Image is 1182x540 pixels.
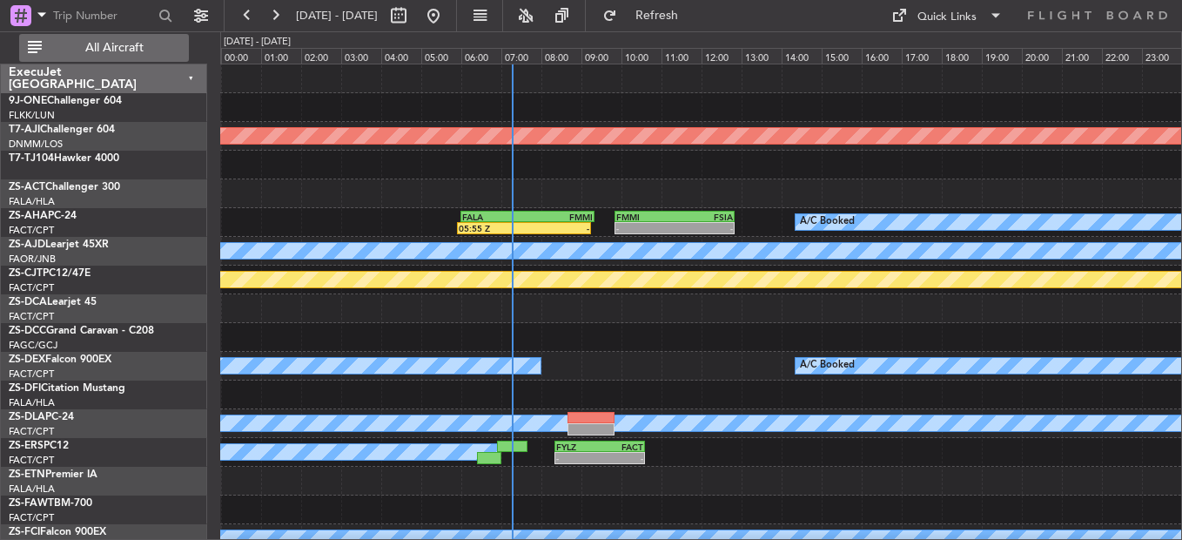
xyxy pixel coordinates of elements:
div: 20:00 [1022,48,1062,64]
button: Refresh [594,2,699,30]
div: 13:00 [742,48,782,64]
a: ZS-FAWTBM-700 [9,498,92,509]
a: FACT/CPT [9,368,54,381]
div: - [556,453,600,463]
a: T7-TJ104Hawker 4000 [9,153,119,164]
input: Trip Number [53,3,153,29]
a: 9J-ONEChallenger 604 [9,96,122,106]
div: 21:00 [1062,48,1102,64]
div: - [524,223,589,233]
a: ZS-DEXFalcon 900EX [9,354,111,365]
div: 01:00 [261,48,301,64]
div: Quick Links [917,9,977,26]
a: ZS-AHAPC-24 [9,211,77,221]
span: ZS-ACT [9,182,45,192]
a: ZS-DCALearjet 45 [9,297,97,307]
div: FYLZ [556,442,600,452]
a: ZS-DFICitation Mustang [9,383,125,394]
div: A/C Booked [800,209,855,235]
div: 05:55 Z [459,223,524,233]
span: ZS-FAW [9,498,48,509]
span: ZS-ETN [9,469,45,480]
div: [DATE] - [DATE] [224,35,291,50]
a: FACT/CPT [9,511,54,524]
div: 05:00 [421,48,461,64]
a: FALA/HLA [9,483,55,496]
a: ZS-DCCGrand Caravan - C208 [9,326,154,336]
span: ZS-AJD [9,240,45,250]
div: 07:00 [501,48,541,64]
div: FALA [462,212,527,222]
div: 02:00 [301,48,341,64]
a: FAGC/GCJ [9,339,57,352]
a: ZS-FCIFalcon 900EX [9,527,106,537]
a: FACT/CPT [9,425,54,438]
a: FACT/CPT [9,281,54,294]
span: T7-TJ104 [9,153,54,164]
div: 04:00 [381,48,421,64]
a: ZS-CJTPC12/47E [9,268,91,279]
div: 11:00 [662,48,702,64]
div: 03:00 [341,48,381,64]
span: ZS-FCI [9,527,40,537]
span: ZS-DCA [9,297,47,307]
div: 08:00 [541,48,581,64]
a: ZS-ACTChallenger 300 [9,182,120,192]
a: ZS-AJDLearjet 45XR [9,240,109,250]
span: ZS-DFI [9,383,41,394]
span: ZS-DLA [9,412,45,422]
a: FAOR/JNB [9,253,56,266]
div: - [616,223,675,233]
span: ZS-DCC [9,326,46,336]
div: 10:00 [621,48,662,64]
a: FACT/CPT [9,224,54,237]
a: FALA/HLA [9,396,55,409]
span: [DATE] - [DATE] [296,8,378,24]
span: ZS-AHA [9,211,48,221]
div: 19:00 [982,48,1022,64]
div: FSIA [675,212,733,222]
span: Refresh [621,10,694,22]
a: FACT/CPT [9,454,54,467]
button: All Aircraft [19,34,189,62]
a: T7-AJIChallenger 604 [9,125,115,135]
button: Quick Links [883,2,1011,30]
div: 14:00 [782,48,822,64]
div: FACT [600,442,643,452]
div: 22:00 [1102,48,1142,64]
div: FMMI [527,212,593,222]
div: 00:00 [221,48,261,64]
div: 15:00 [822,48,862,64]
div: A/C Booked [800,353,855,379]
a: DNMM/LOS [9,138,63,151]
span: All Aircraft [45,42,184,54]
span: ZS-ERS [9,441,44,451]
span: ZS-DEX [9,354,45,365]
div: 09:00 [581,48,621,64]
a: FLKK/LUN [9,109,55,122]
div: 06:00 [461,48,501,64]
div: - [600,453,643,463]
div: 18:00 [942,48,982,64]
span: T7-AJI [9,125,40,135]
div: FMMI [616,212,675,222]
div: - [675,223,733,233]
div: 17:00 [902,48,942,64]
span: ZS-CJT [9,268,43,279]
a: ZS-DLAPC-24 [9,412,74,422]
span: 9J-ONE [9,96,47,106]
a: FALA/HLA [9,195,55,208]
a: ZS-ETNPremier IA [9,469,97,480]
a: FACT/CPT [9,310,54,323]
div: 16:00 [862,48,902,64]
a: ZS-ERSPC12 [9,441,69,451]
div: 23:00 [1142,48,1182,64]
div: 12:00 [702,48,742,64]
